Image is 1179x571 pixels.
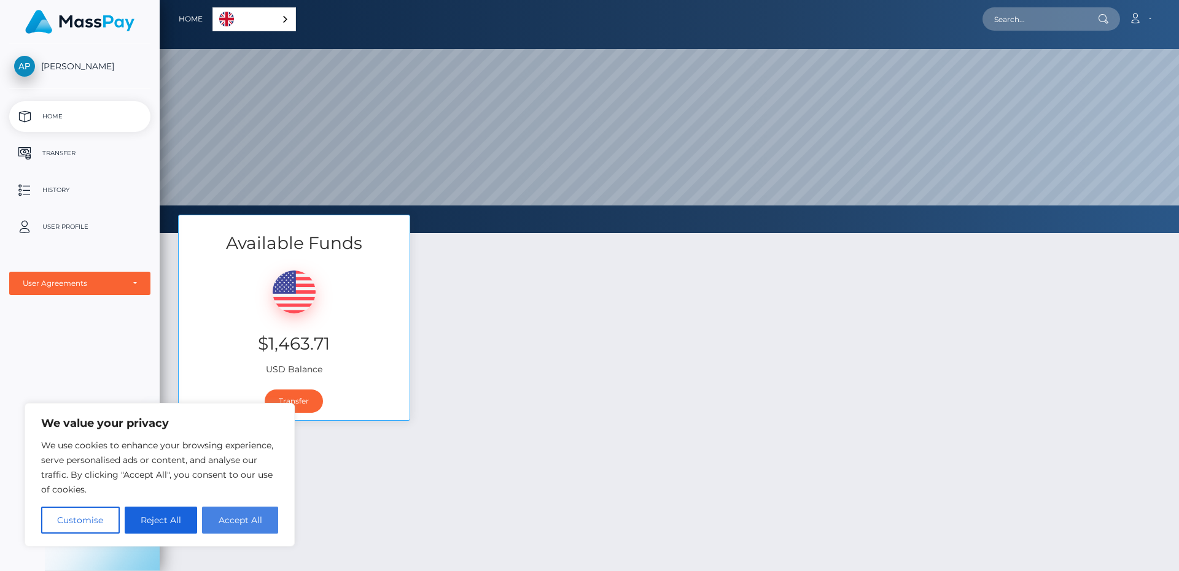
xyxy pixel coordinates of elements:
div: User Agreements [23,278,123,288]
button: Reject All [125,507,198,534]
img: MassPay [25,10,134,34]
a: History [9,175,150,205]
p: Transfer [14,144,146,163]
a: Transfer [265,389,323,413]
button: Accept All [202,507,278,534]
div: Language [212,7,296,31]
button: Customise [41,507,120,534]
p: History [14,181,146,199]
a: User Profile [9,212,150,242]
div: We value your privacy [25,403,295,546]
button: User Agreements [9,272,150,295]
span: [PERSON_NAME] [9,61,150,72]
img: USD.png [273,270,316,313]
input: Search... [982,7,1098,31]
p: User Profile [14,218,146,236]
h3: $1,463.71 [188,332,400,356]
p: We value your privacy [41,416,278,431]
p: Home [14,107,146,126]
p: We use cookies to enhance your browsing experience, serve personalised ads or content, and analys... [41,438,278,497]
a: Home [179,6,203,32]
a: Transfer [9,138,150,169]
div: USD Balance [179,255,410,382]
aside: Language selected: English [212,7,296,31]
a: Home [9,101,150,132]
h3: Available Funds [179,231,410,255]
a: English [213,8,295,31]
